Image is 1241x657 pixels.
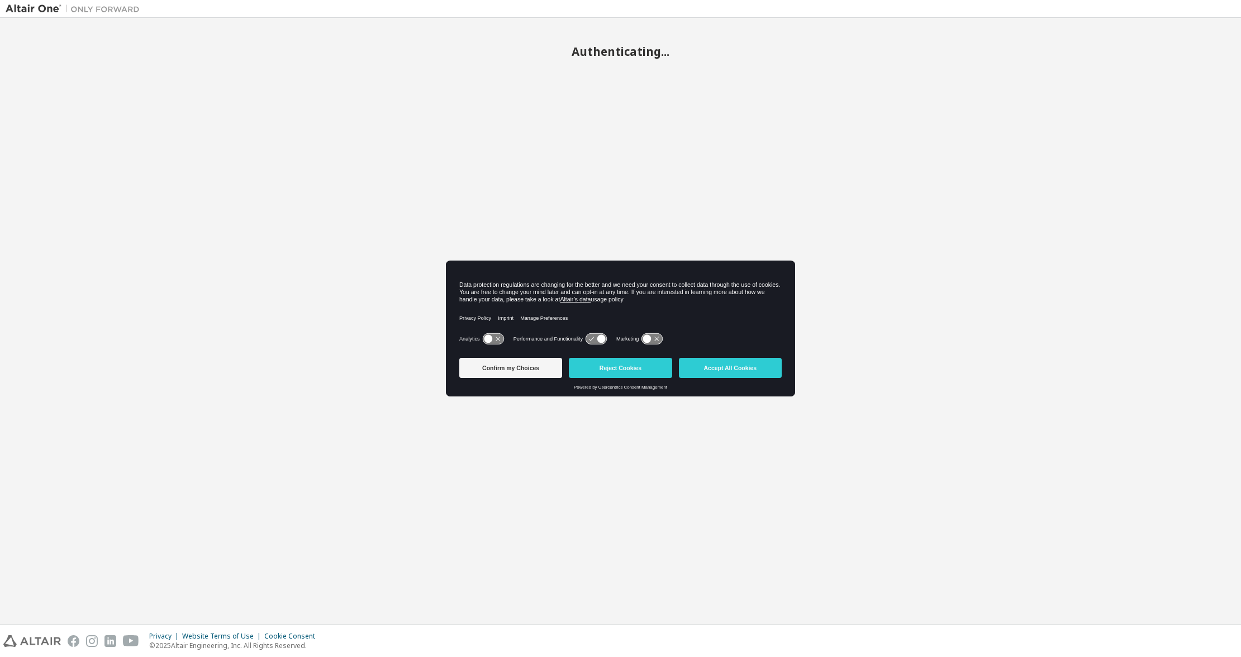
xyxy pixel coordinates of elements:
div: Cookie Consent [264,632,322,641]
img: altair_logo.svg [3,635,61,647]
img: Altair One [6,3,145,15]
p: © 2025 Altair Engineering, Inc. All Rights Reserved. [149,641,322,650]
img: instagram.svg [86,635,98,647]
img: facebook.svg [68,635,79,647]
h2: Authenticating... [6,44,1235,59]
img: youtube.svg [123,635,139,647]
img: linkedin.svg [104,635,116,647]
div: Website Terms of Use [182,632,264,641]
div: Privacy [149,632,182,641]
